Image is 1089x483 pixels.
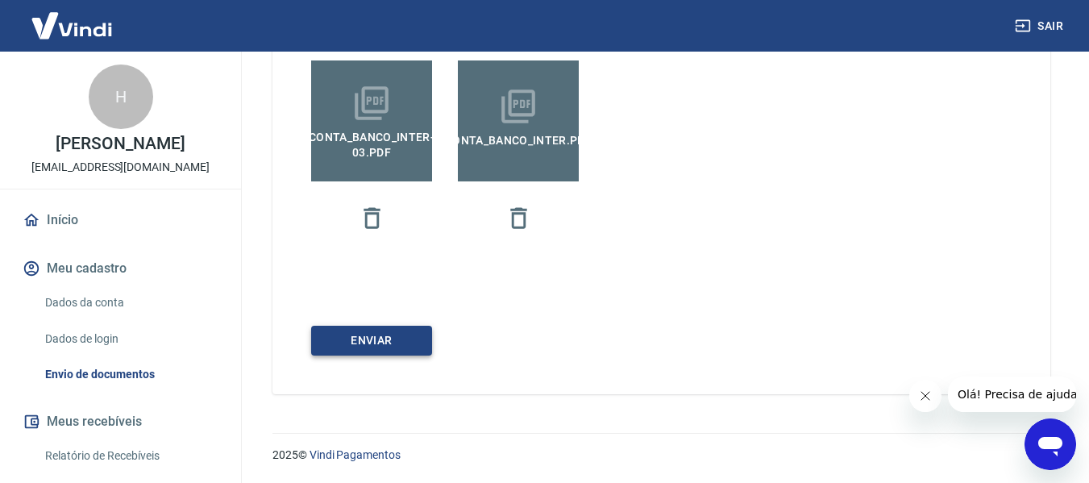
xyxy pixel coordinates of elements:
[302,123,441,160] span: conta_Banco_inter-03.pdf
[56,135,185,152] p: [PERSON_NAME]
[909,380,941,412] iframe: Fechar mensagem
[272,447,1050,464] p: 2025 ©
[39,323,222,356] a: Dados de login
[458,60,579,181] label: conta_Banco_inter.pdf
[39,286,222,319] a: Dados da conta
[439,127,598,156] span: conta_Banco_inter.pdf
[19,404,222,439] button: Meus recebíveis
[948,377,1076,412] iframe: Mensagem da empresa
[1025,418,1076,470] iframe: Botão para abrir a janela de mensagens
[39,439,222,473] a: Relatório de Recebíveis
[31,159,210,176] p: [EMAIL_ADDRESS][DOMAIN_NAME]
[10,11,135,24] span: Olá! Precisa de ajuda?
[311,326,432,356] button: ENVIAR
[19,1,124,50] img: Vindi
[1012,11,1070,41] button: Sair
[19,202,222,238] a: Início
[310,448,401,461] a: Vindi Pagamentos
[39,358,222,391] a: Envio de documentos
[19,251,222,286] button: Meu cadastro
[311,60,432,181] label: conta_Banco_inter-03.pdf
[89,65,153,129] div: H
